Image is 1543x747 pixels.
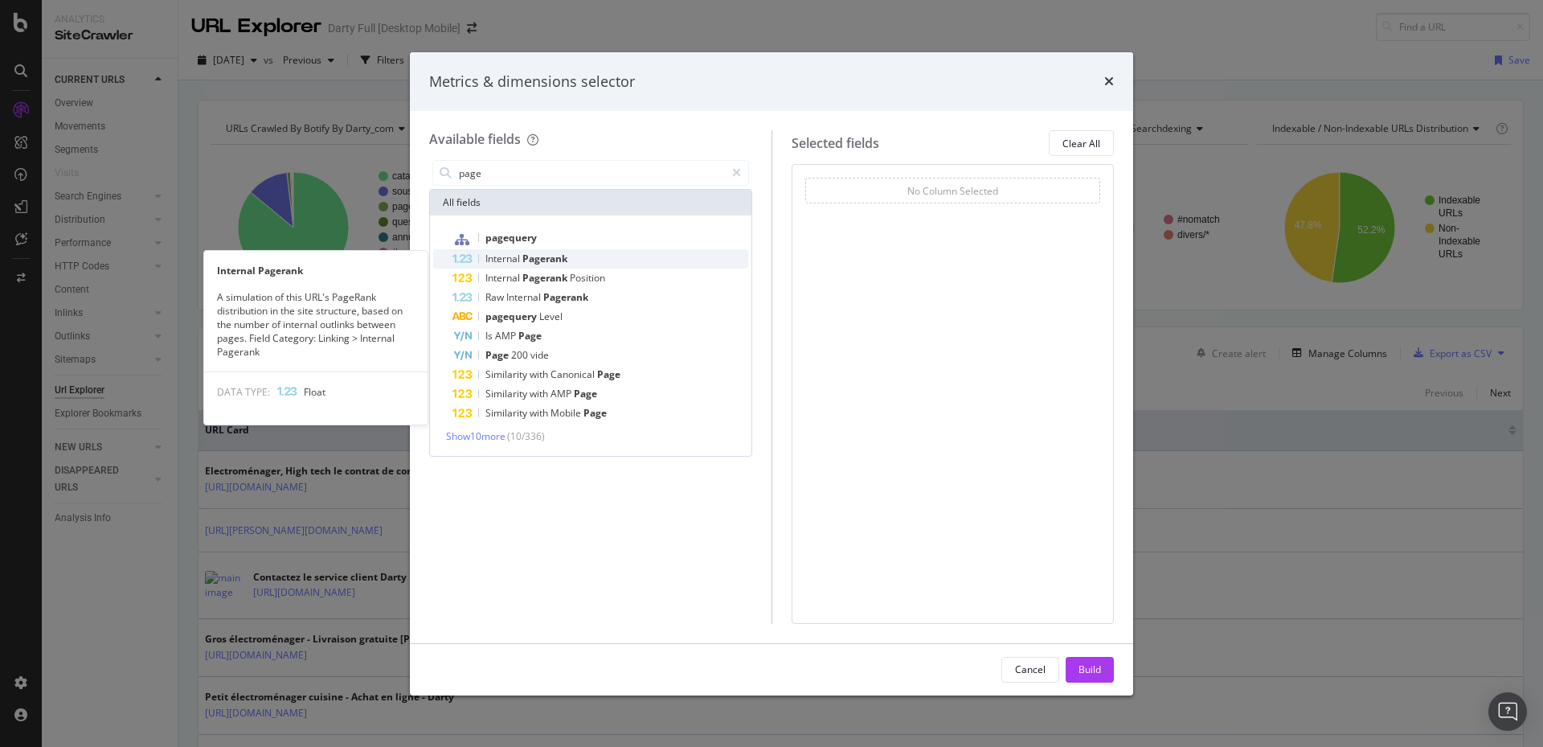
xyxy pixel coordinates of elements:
[204,290,428,359] div: A simulation of this URL's PageRank distribution in the site structure, based on the number of in...
[1049,130,1114,156] button: Clear All
[204,264,428,277] div: Internal Pagerank
[530,367,550,381] span: with
[485,367,530,381] span: Similarity
[446,429,505,443] span: Show 10 more
[430,190,751,215] div: All fields
[518,329,542,343] span: Page
[485,231,537,244] span: pagequery
[429,130,521,148] div: Available fields
[550,367,597,381] span: Canonical
[485,387,530,400] span: Similarity
[550,406,583,420] span: Mobile
[1015,663,1046,676] div: Cancel
[1066,657,1114,683] button: Build
[511,348,530,362] span: 200
[410,52,1133,696] div: modal
[485,252,522,265] span: Internal
[429,72,635,92] div: Metrics & dimensions selector
[574,387,597,400] span: Page
[495,329,518,343] span: AMP
[1062,137,1100,150] div: Clear All
[539,310,563,323] span: Level
[1001,657,1059,683] button: Cancel
[485,290,506,304] span: Raw
[530,348,549,362] span: vide
[485,329,495,343] span: Is
[507,429,545,443] span: ( 10 / 336 )
[485,348,511,362] span: Page
[907,184,998,198] div: No Column Selected
[583,406,607,420] span: Page
[792,134,879,153] div: Selected fields
[570,271,605,285] span: Position
[530,406,550,420] span: with
[506,290,543,304] span: Internal
[485,406,530,420] span: Similarity
[457,161,725,185] input: Search by field name
[1078,663,1101,676] div: Build
[485,271,522,285] span: Internal
[522,252,567,265] span: Pagerank
[1488,692,1527,731] div: Open Intercom Messenger
[543,290,588,304] span: Pagerank
[530,387,550,400] span: with
[522,271,570,285] span: Pagerank
[485,310,539,323] span: pagequery
[1104,72,1114,92] div: times
[550,387,574,400] span: AMP
[597,367,620,381] span: Page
